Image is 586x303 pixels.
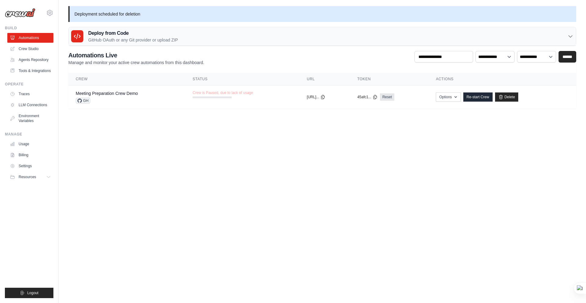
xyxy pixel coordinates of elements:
[68,73,185,85] th: Crew
[5,288,53,298] button: Logout
[350,73,429,85] th: Token
[7,161,53,171] a: Settings
[7,172,53,182] button: Resources
[495,92,519,102] a: Delete
[299,73,350,85] th: URL
[357,95,378,99] button: 45afc1...
[5,82,53,87] div: Operate
[68,51,204,60] h2: Automations Live
[463,92,493,102] a: Re-start Crew
[76,98,90,104] span: GH
[5,132,53,137] div: Manage
[7,139,53,149] a: Usage
[68,60,204,66] p: Manage and monitor your active crew automations from this dashboard.
[68,6,576,22] p: Deployment scheduled for deletion
[5,26,53,31] div: Build
[76,91,138,96] a: Meeting Preparation Crew Demo
[7,89,53,99] a: Traces
[88,37,178,43] p: GitHub OAuth or any Git provider or upload ZIP
[27,290,38,295] span: Logout
[7,100,53,110] a: LLM Connections
[19,175,36,179] span: Resources
[193,90,253,95] span: Crew is Paused, due to lack of usage
[185,73,299,85] th: Status
[7,33,53,43] a: Automations
[436,92,461,102] button: Options
[7,66,53,76] a: Tools & Integrations
[7,44,53,54] a: Crew Studio
[7,111,53,126] a: Environment Variables
[7,150,53,160] a: Billing
[380,93,394,101] a: Reset
[429,73,576,85] th: Actions
[88,30,178,37] h3: Deploy from Code
[7,55,53,65] a: Agents Repository
[5,8,35,17] img: Logo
